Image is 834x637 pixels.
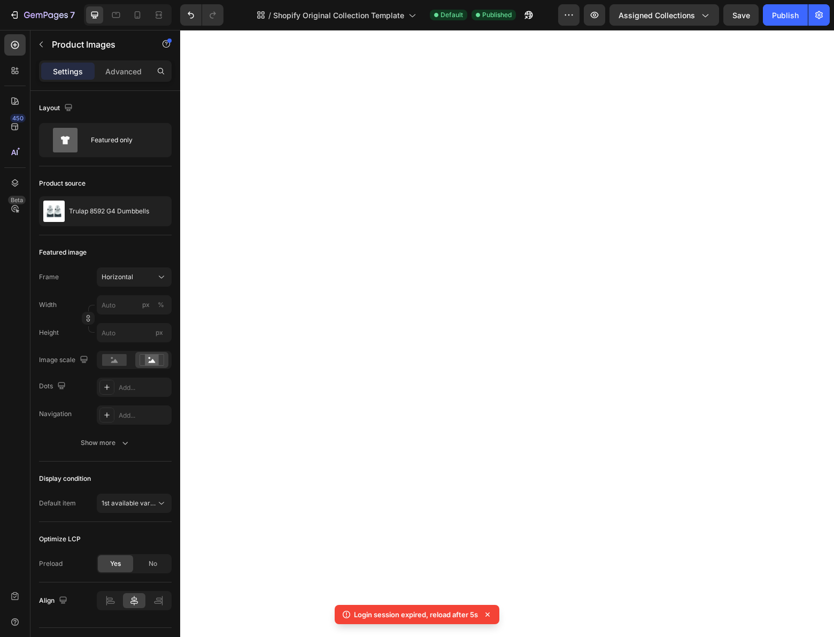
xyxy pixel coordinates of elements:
[39,179,86,188] div: Product source
[142,300,150,310] div: px
[39,594,69,608] div: Align
[180,4,223,26] div: Undo/Redo
[52,38,143,51] p: Product Images
[268,10,271,21] span: /
[105,66,142,77] p: Advanced
[97,323,172,342] input: px
[619,10,695,21] span: Assigned Collections
[102,272,133,282] span: Horizontal
[354,609,478,620] p: Login session expired, reload after 5s
[39,498,76,508] div: Default item
[723,4,759,26] button: Save
[39,272,59,282] label: Frame
[39,474,91,483] div: Display condition
[763,4,808,26] button: Publish
[482,10,512,20] span: Published
[155,298,167,311] button: px
[39,559,63,569] div: Preload
[772,10,799,21] div: Publish
[97,494,172,513] button: 1st available variant
[69,208,149,215] p: Trulap 8592 G4 Dumbbells
[609,4,719,26] button: Assigned Collections
[732,11,750,20] span: Save
[10,114,26,122] div: 450
[110,559,121,569] span: Yes
[39,248,87,257] div: Featured image
[97,295,172,314] input: px%
[39,328,59,337] label: Height
[91,128,156,152] div: Featured only
[149,559,157,569] span: No
[140,298,152,311] button: %
[81,438,130,448] div: Show more
[39,300,57,310] label: Width
[39,409,72,419] div: Navigation
[119,383,169,393] div: Add...
[39,433,172,452] button: Show more
[43,201,65,222] img: product feature img
[39,534,81,544] div: Optimize LCP
[39,353,90,367] div: Image scale
[441,10,463,20] span: Default
[4,4,80,26] button: 7
[8,196,26,204] div: Beta
[39,379,68,394] div: Dots
[97,267,172,287] button: Horizontal
[39,101,75,116] div: Layout
[180,30,834,637] iframe: Design area
[158,300,164,310] div: %
[273,10,404,21] span: Shopify Original Collection Template
[70,9,75,21] p: 7
[102,499,161,507] span: 1st available variant
[119,411,169,420] div: Add...
[53,66,83,77] p: Settings
[156,328,163,336] span: px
